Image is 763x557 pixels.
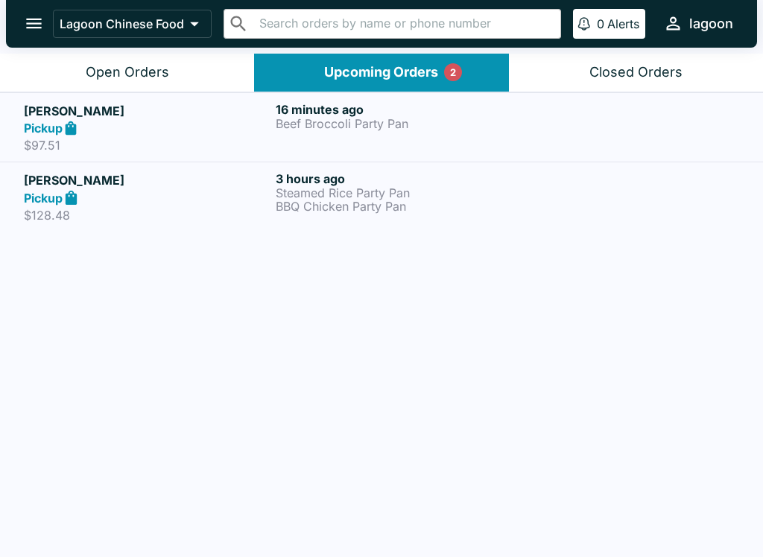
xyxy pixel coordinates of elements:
[657,7,739,39] button: lagoon
[24,171,270,189] h5: [PERSON_NAME]
[24,191,63,206] strong: Pickup
[276,171,522,186] h6: 3 hours ago
[276,117,522,130] p: Beef Broccoli Party Pan
[589,64,683,81] div: Closed Orders
[24,138,270,153] p: $97.51
[276,102,522,117] h6: 16 minutes ago
[24,102,270,120] h5: [PERSON_NAME]
[276,186,522,200] p: Steamed Rice Party Pan
[597,16,604,31] p: 0
[15,4,53,42] button: open drawer
[324,64,438,81] div: Upcoming Orders
[276,200,522,213] p: BBQ Chicken Party Pan
[24,208,270,223] p: $128.48
[607,16,639,31] p: Alerts
[53,10,212,38] button: Lagoon Chinese Food
[450,65,456,80] p: 2
[86,64,169,81] div: Open Orders
[255,13,554,34] input: Search orders by name or phone number
[689,15,733,33] div: lagoon
[60,16,184,31] p: Lagoon Chinese Food
[24,121,63,136] strong: Pickup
